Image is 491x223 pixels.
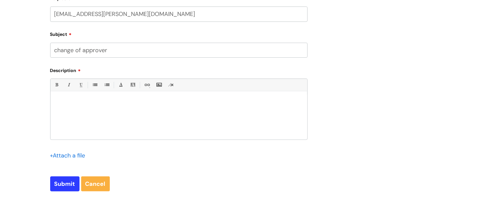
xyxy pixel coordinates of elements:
input: Submit [50,176,79,191]
label: Description [50,66,308,73]
a: Font Color [117,81,125,89]
label: Subject [50,29,308,37]
a: Remove formatting (Ctrl-\) [167,81,175,89]
a: Italic (Ctrl-I) [65,81,73,89]
a: Underline(Ctrl-U) [77,81,85,89]
a: Bold (Ctrl-B) [52,81,61,89]
input: Email [50,7,308,22]
a: Insert Image... [155,81,163,89]
a: 1. Ordered List (Ctrl-Shift-8) [103,81,111,89]
a: Cancel [81,176,110,191]
div: Attach a file [50,150,89,161]
a: Link [143,81,151,89]
a: • Unordered List (Ctrl-Shift-7) [91,81,99,89]
a: Back Color [129,81,137,89]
